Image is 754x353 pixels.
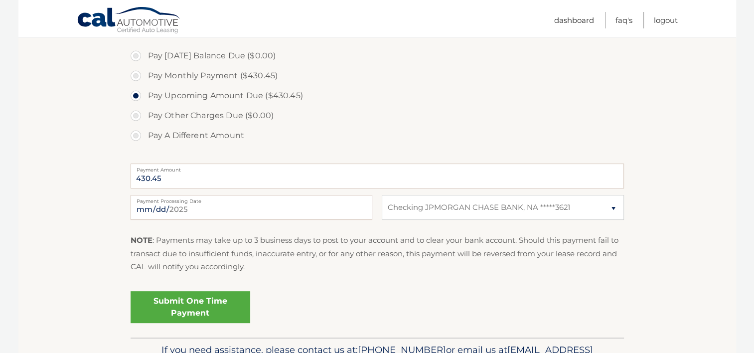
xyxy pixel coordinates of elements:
a: Logout [654,12,678,28]
a: Cal Automotive [77,6,181,35]
a: FAQ's [615,12,632,28]
input: Payment Date [131,195,372,220]
label: Payment Amount [131,164,624,172]
a: Dashboard [554,12,594,28]
label: Pay Upcoming Amount Due ($430.45) [131,86,624,106]
input: Payment Amount [131,164,624,188]
label: Pay A Different Amount [131,126,624,146]
a: Submit One Time Payment [131,291,250,323]
label: Pay Other Charges Due ($0.00) [131,106,624,126]
strong: NOTE [131,235,152,245]
label: Pay [DATE] Balance Due ($0.00) [131,46,624,66]
p: : Payments may take up to 3 business days to post to your account and to clear your bank account.... [131,234,624,273]
label: Pay Monthly Payment ($430.45) [131,66,624,86]
label: Payment Processing Date [131,195,372,203]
